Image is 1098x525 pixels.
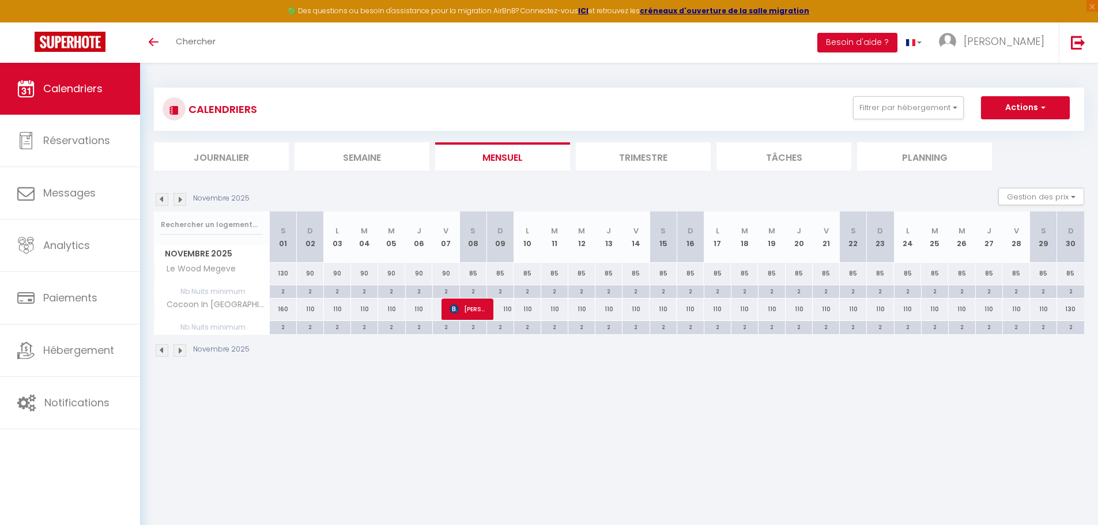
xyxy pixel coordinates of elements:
[786,321,812,332] div: 2
[351,321,378,332] div: 2
[156,263,239,275] span: Le Wood Megeve
[633,225,639,236] abbr: V
[335,225,339,236] abbr: L
[443,225,448,236] abbr: V
[295,142,429,171] li: Semaine
[922,285,948,296] div: 2
[650,263,677,284] div: 85
[297,263,324,284] div: 90
[1057,263,1084,284] div: 85
[731,211,758,263] th: 18
[351,211,378,263] th: 04
[432,263,459,284] div: 90
[568,321,595,332] div: 2
[486,263,514,284] div: 85
[460,285,486,296] div: 2
[193,344,250,355] p: Novembre 2025
[976,321,1002,332] div: 2
[959,225,965,236] abbr: M
[921,211,948,263] th: 25
[731,299,758,320] div: 110
[433,285,459,296] div: 2
[976,285,1002,296] div: 2
[406,321,432,332] div: 2
[568,211,595,263] th: 12
[44,395,110,410] span: Notifications
[895,321,921,332] div: 2
[541,299,568,320] div: 110
[851,225,856,236] abbr: S
[824,225,829,236] abbr: V
[43,290,97,305] span: Paiements
[768,225,775,236] abbr: M
[435,142,570,171] li: Mensuel
[650,299,677,320] div: 110
[351,299,378,320] div: 110
[817,33,897,52] button: Besoin d'aide ?
[297,285,323,296] div: 2
[894,299,921,320] div: 110
[731,321,758,332] div: 2
[704,321,731,332] div: 2
[987,225,991,236] abbr: J
[541,211,568,263] th: 11
[650,211,677,263] th: 15
[551,225,558,236] abbr: M
[840,299,867,320] div: 110
[867,321,893,332] div: 2
[351,263,378,284] div: 90
[1041,225,1046,236] abbr: S
[514,299,541,320] div: 110
[640,6,809,16] strong: créneaux d'ouverture de la salle migration
[840,285,866,296] div: 2
[270,211,297,263] th: 01
[576,142,711,171] li: Trimestre
[1002,263,1029,284] div: 85
[405,299,432,320] div: 110
[388,225,395,236] abbr: M
[324,321,350,332] div: 2
[758,263,785,284] div: 85
[1057,211,1084,263] th: 30
[1030,321,1057,332] div: 2
[813,285,839,296] div: 2
[514,321,541,332] div: 2
[786,299,813,320] div: 110
[688,225,693,236] abbr: D
[470,225,476,236] abbr: S
[514,285,541,296] div: 2
[716,142,851,171] li: Tâches
[154,245,269,262] span: Novembre 2025
[813,263,840,284] div: 85
[949,285,975,296] div: 2
[176,35,216,47] span: Chercher
[622,263,650,284] div: 85
[895,285,921,296] div: 2
[857,142,992,171] li: Planning
[487,285,514,296] div: 2
[378,299,405,320] div: 110
[964,34,1044,48] span: [PERSON_NAME]
[361,225,368,236] abbr: M
[324,263,351,284] div: 90
[1057,285,1084,296] div: 2
[622,321,649,332] div: 2
[186,96,257,122] h3: CALENDRIERS
[270,321,296,332] div: 2
[514,211,541,263] th: 10
[281,225,286,236] abbr: S
[931,225,938,236] abbr: M
[270,285,296,296] div: 2
[35,32,105,52] img: Super Booking
[161,214,263,235] input: Rechercher un logement...
[704,299,731,320] div: 110
[568,285,595,296] div: 2
[948,263,975,284] div: 85
[1030,299,1057,320] div: 110
[949,321,975,332] div: 2
[622,285,649,296] div: 2
[606,225,611,236] abbr: J
[975,211,1002,263] th: 27
[867,211,894,263] th: 23
[840,321,866,332] div: 2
